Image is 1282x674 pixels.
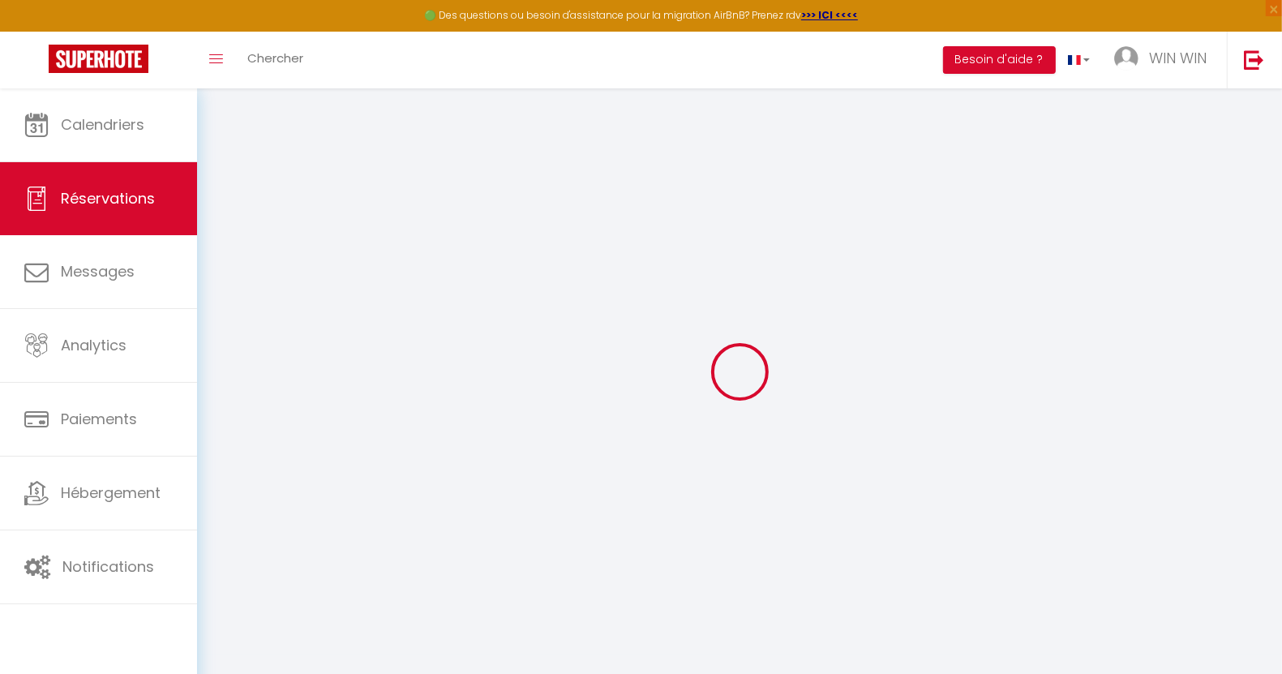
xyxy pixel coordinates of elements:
span: Chercher [247,49,303,67]
span: WIN WIN [1149,48,1207,68]
span: Messages [61,261,135,281]
img: logout [1244,49,1264,70]
a: >>> ICI <<<< [801,8,858,22]
img: Super Booking [49,45,148,73]
span: Notifications [62,556,154,577]
span: Calendriers [61,114,144,135]
a: ... WIN WIN [1102,32,1227,88]
span: Analytics [61,335,126,355]
button: Besoin d'aide ? [943,46,1056,74]
span: Hébergement [61,483,161,503]
span: Paiements [61,409,137,429]
span: Réservations [61,188,155,208]
img: ... [1114,46,1138,71]
a: Chercher [235,32,315,88]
